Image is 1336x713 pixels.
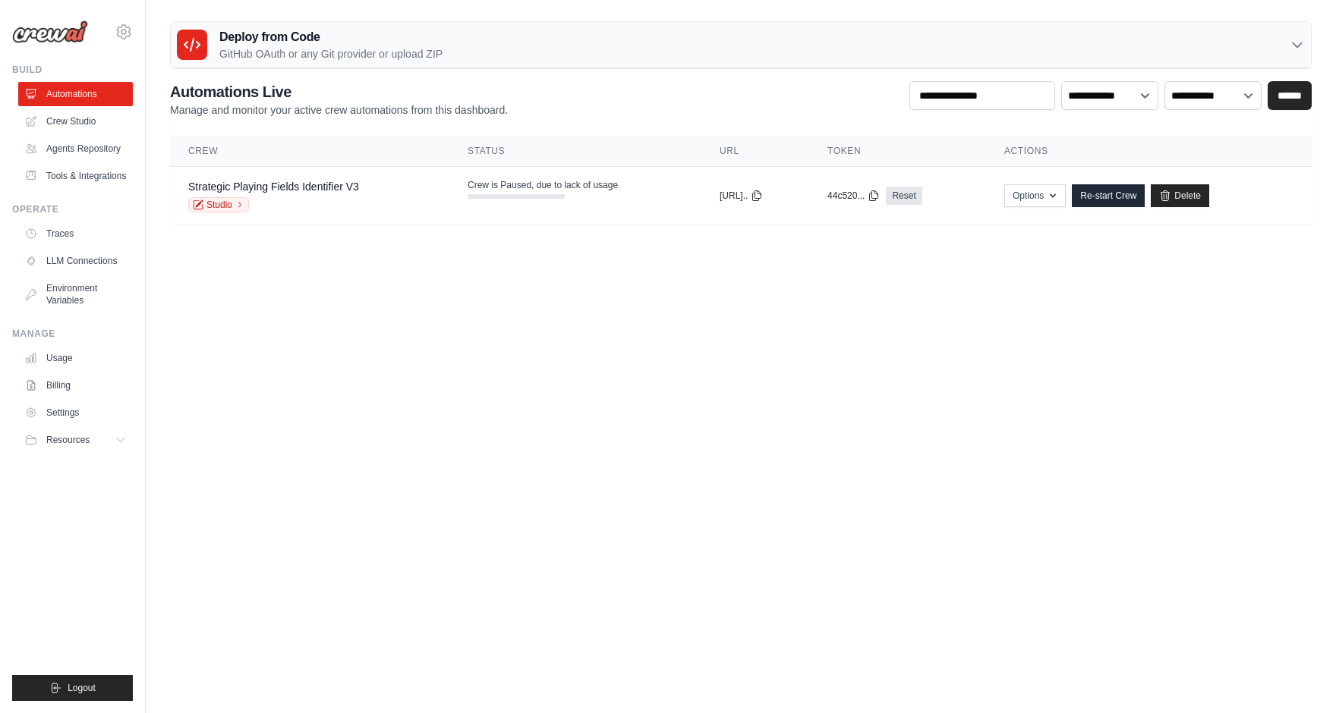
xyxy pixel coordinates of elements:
button: Options [1004,184,1066,207]
th: Crew [170,136,449,167]
button: 44c520... [827,190,880,202]
div: Build [12,64,133,76]
div: Operate [12,203,133,215]
button: Logout [12,675,133,701]
div: Manage [12,328,133,340]
p: Manage and monitor your active crew automations from this dashboard. [170,102,508,118]
a: Delete [1151,184,1209,207]
a: Re-start Crew [1072,184,1145,207]
a: Studio [188,197,249,212]
p: GitHub OAuth or any Git provider or upload ZIP [219,46,443,61]
h3: Deploy from Code [219,28,443,46]
a: Agents Repository [18,137,133,161]
th: URL [701,136,809,167]
h2: Automations Live [170,81,508,102]
a: Automations [18,82,133,106]
a: Usage [18,346,133,370]
span: Logout [68,682,96,694]
th: Status [449,136,701,167]
a: Environment Variables [18,276,133,313]
img: Logo [12,20,88,43]
a: Tools & Integrations [18,164,133,188]
th: Actions [986,136,1312,167]
a: Traces [18,221,133,246]
span: Crew is Paused, due to lack of usage [468,179,618,191]
a: Billing [18,373,133,397]
button: Resources [18,428,133,452]
a: Settings [18,400,133,425]
a: Strategic Playing Fields Identifier V3 [188,181,359,193]
a: Crew Studio [18,109,133,133]
span: Resources [46,434,90,446]
a: LLM Connections [18,249,133,273]
th: Token [809,136,986,167]
a: Reset [886,187,922,205]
